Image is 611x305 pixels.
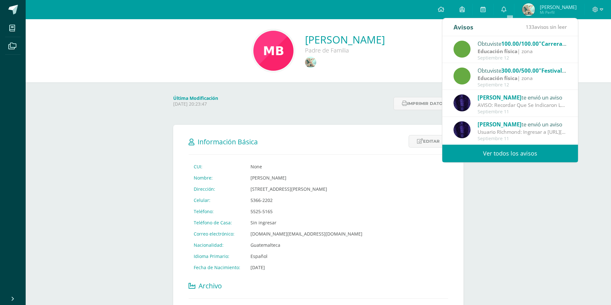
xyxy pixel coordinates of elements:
div: | zona [478,75,567,82]
div: Obtuviste en [478,39,567,48]
td: Idioma Primario: [189,251,245,262]
td: None [245,161,368,172]
div: Septiembre 12 [478,55,567,61]
span: Información Básica [198,137,258,146]
td: Nacionalidad: [189,239,245,251]
strong: Educación física [478,48,517,55]
a: [PERSON_NAME] [305,33,385,46]
img: 9204fc19c53a9cac46b2f2d6fb1ae6b0.png [305,57,316,68]
td: Teléfono: [189,206,245,217]
div: Padre de Familia [305,46,385,54]
div: Obtuviste en [478,66,567,75]
div: Usuario RIchmond: Ingresar a https://richmondstudio.global/login Usuario: dianaximena.figueroa.3 ... [478,128,567,136]
span: 100.00/100.00 [501,40,539,47]
div: | zona [478,48,567,55]
td: Español [245,251,368,262]
span: [PERSON_NAME] [478,121,522,128]
td: Guatemalteca [245,239,368,251]
img: 31877134f281bf6192abd3481bfb2fdd.png [454,94,471,111]
div: te envió un aviso [478,120,567,128]
td: [STREET_ADDRESS][PERSON_NAME] [245,183,368,195]
div: Avisos [454,18,473,36]
button: Imprimir datos [394,97,454,110]
span: Mi Perfil [540,10,577,15]
div: Septiembre 11 [478,109,567,115]
span: "Festival de Gimnasias" [539,67,601,74]
img: 31877134f281bf6192abd3481bfb2fdd.png [454,121,471,138]
td: [PERSON_NAME] [245,172,368,183]
div: Septiembre 12 [478,82,567,88]
strong: Educación física [478,75,517,82]
span: 133 [526,23,534,30]
td: 5525-5165 [245,206,368,217]
span: Archivo [199,281,222,290]
span: 300.00/500.00 [501,67,539,74]
div: AVISO: Recordar Que Se Indicaron Las Paginas A Estudiar Para La Actividad De Zona. Tomar En Cuent... [478,101,567,109]
span: [PERSON_NAME] [540,4,577,10]
span: [PERSON_NAME] [478,94,522,101]
img: 989c923e013be94029f7e8b51328efc9.png [522,3,535,16]
a: Editar [409,135,448,148]
td: [DATE] [245,262,368,273]
span: avisos sin leer [526,23,567,30]
td: Dirección: [189,183,245,195]
td: Fecha de Nacimiento: [189,262,245,273]
img: b6f7f010dea06c966acdb11e0521ffa3.png [253,31,293,71]
td: Sin ingresar [245,217,368,228]
td: Correo electrónico: [189,228,245,239]
td: 5366-2202 [245,195,368,206]
div: te envió un aviso [478,93,567,101]
span: "Carrera corta" [539,40,580,47]
td: Celular: [189,195,245,206]
td: CUI: [189,161,245,172]
a: Ver todos los avisos [442,145,578,162]
div: Septiembre 11 [478,136,567,141]
td: [DOMAIN_NAME][EMAIL_ADDRESS][DOMAIN_NAME] [245,228,368,239]
p: [DATE] 20:23:47 [173,101,390,107]
h4: Última Modificación [173,95,390,101]
td: Teléfono de Casa: [189,217,245,228]
td: Nombre: [189,172,245,183]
